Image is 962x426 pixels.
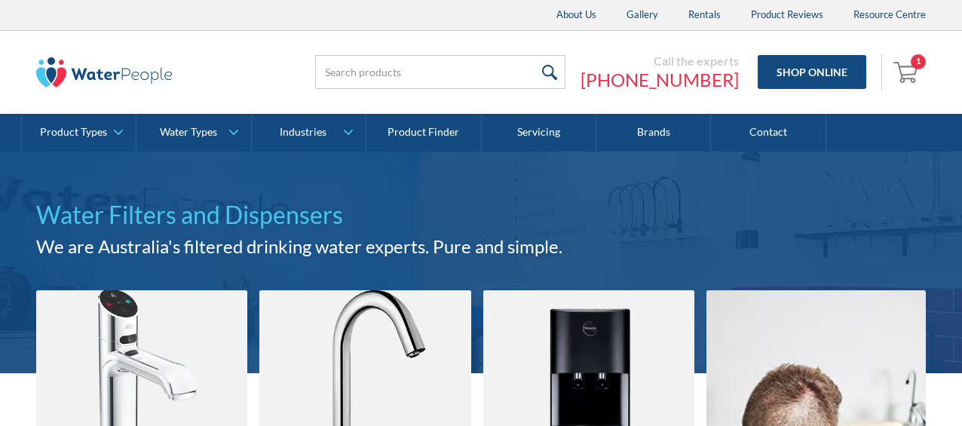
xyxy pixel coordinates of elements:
[40,126,107,139] div: Product Types
[366,114,481,152] a: Product Finder
[893,60,922,84] img: shopping cart
[280,126,326,139] div: Industries
[136,114,250,152] a: Water Types
[911,54,926,69] div: 1
[581,69,739,91] a: [PHONE_NUMBER]
[711,114,826,152] a: Contact
[758,55,866,89] a: Shop Online
[315,55,565,89] input: Search products
[252,114,366,152] a: Industries
[890,54,926,90] a: Open cart containing 1 items
[581,54,739,69] div: Call the experts
[596,114,711,152] a: Brands
[36,57,172,87] img: The Water People
[160,126,217,139] div: Water Types
[482,114,596,152] a: Servicing
[22,114,136,152] a: Product Types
